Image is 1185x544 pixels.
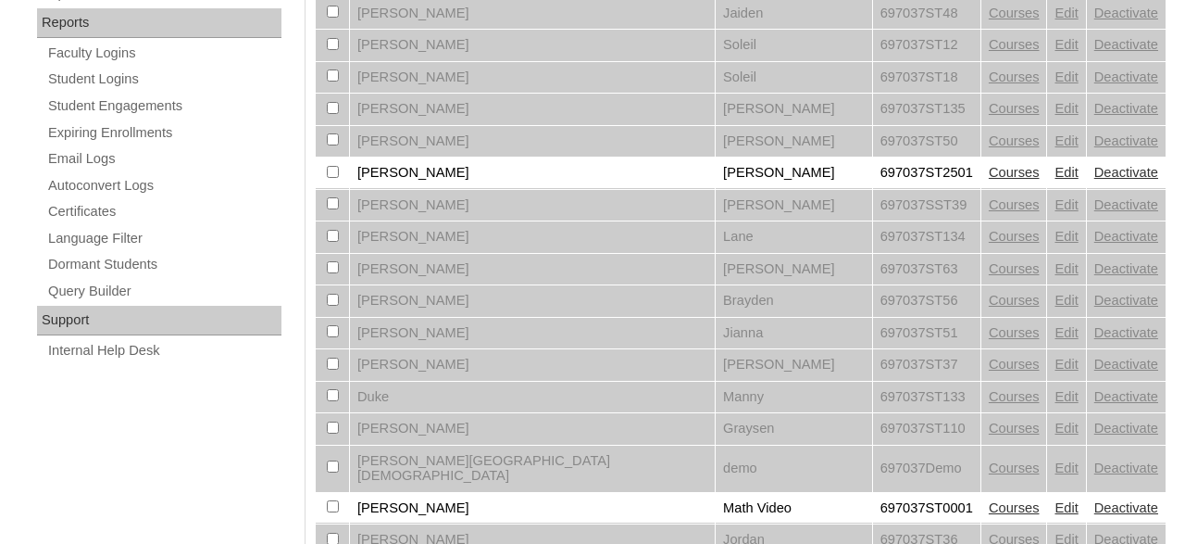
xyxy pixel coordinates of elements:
[1094,197,1158,212] a: Deactivate
[1054,421,1078,436] a: Edit
[1054,261,1078,276] a: Edit
[873,446,980,492] td: 697037Demo
[37,306,281,335] div: Support
[350,94,715,125] td: [PERSON_NAME]
[350,285,715,317] td: [PERSON_NAME]
[989,229,1040,244] a: Courses
[989,389,1040,404] a: Courses
[350,30,715,61] td: [PERSON_NAME]
[1054,389,1078,404] a: Edit
[716,221,872,253] td: Lane
[350,158,715,189] td: [PERSON_NAME]
[716,285,872,317] td: Brayden
[1054,325,1078,340] a: Edit
[1094,357,1158,372] a: Deactivate
[716,318,872,349] td: Jianna
[873,158,980,189] td: 697037ST2501
[1054,293,1078,308] a: Edit
[350,318,715,349] td: [PERSON_NAME]
[989,101,1040,116] a: Courses
[1094,70,1158,84] a: Deactivate
[873,30,980,61] td: 697037ST12
[873,413,980,445] td: 697037ST110
[716,446,872,492] td: demo
[350,62,715,94] td: [PERSON_NAME]
[1054,461,1078,475] a: Edit
[873,190,980,221] td: 697037SST39
[1094,6,1158,20] a: Deactivate
[1094,133,1158,148] a: Deactivate
[1054,165,1078,180] a: Edit
[1094,37,1158,52] a: Deactivate
[873,318,980,349] td: 697037ST51
[46,227,281,250] a: Language Filter
[1094,229,1158,244] a: Deactivate
[46,147,281,171] a: Email Logs
[1094,325,1158,340] a: Deactivate
[1054,70,1078,84] a: Edit
[989,37,1040,52] a: Courses
[989,500,1040,515] a: Courses
[873,349,980,381] td: 697037ST37
[1054,133,1078,148] a: Edit
[1094,101,1158,116] a: Deactivate
[46,121,281,145] a: Expiring Enrollments
[989,6,1040,20] a: Courses
[989,70,1040,84] a: Courses
[350,493,715,525] td: [PERSON_NAME]
[989,197,1040,212] a: Courses
[989,165,1040,180] a: Courses
[1094,421,1158,436] a: Deactivate
[716,30,872,61] td: Soleil
[716,126,872,158] td: [PERSON_NAME]
[989,325,1040,340] a: Courses
[46,200,281,223] a: Certificates
[1054,6,1078,20] a: Edit
[1094,165,1158,180] a: Deactivate
[716,94,872,125] td: [PERSON_NAME]
[989,293,1040,308] a: Courses
[1094,293,1158,308] a: Deactivate
[716,62,872,94] td: Soleil
[37,8,281,38] div: Reports
[1054,101,1078,116] a: Edit
[716,349,872,381] td: [PERSON_NAME]
[350,221,715,253] td: [PERSON_NAME]
[46,280,281,303] a: Query Builder
[989,357,1040,372] a: Courses
[989,461,1040,475] a: Courses
[350,190,715,221] td: [PERSON_NAME]
[716,254,872,285] td: [PERSON_NAME]
[989,421,1040,436] a: Courses
[1094,461,1158,475] a: Deactivate
[1094,261,1158,276] a: Deactivate
[716,190,872,221] td: [PERSON_NAME]
[1054,357,1078,372] a: Edit
[989,133,1040,148] a: Courses
[1054,500,1078,515] a: Edit
[1054,229,1078,244] a: Edit
[350,446,715,492] td: [PERSON_NAME][GEOGRAPHIC_DATA][DEMOGRAPHIC_DATA]
[46,68,281,91] a: Student Logins
[716,413,872,445] td: Graysen
[873,493,980,525] td: 697037ST0001
[1094,500,1158,515] a: Deactivate
[1094,389,1158,404] a: Deactivate
[46,253,281,276] a: Dormant Students
[716,382,872,413] td: Manny
[1054,197,1078,212] a: Edit
[46,174,281,197] a: Autoconvert Logs
[350,413,715,445] td: [PERSON_NAME]
[873,285,980,317] td: 697037ST56
[350,254,715,285] td: [PERSON_NAME]
[350,349,715,381] td: [PERSON_NAME]
[716,158,872,189] td: [PERSON_NAME]
[873,62,980,94] td: 697037ST18
[46,42,281,65] a: Faculty Logins
[350,126,715,158] td: [PERSON_NAME]
[716,493,872,525] td: Math Video
[46,339,281,362] a: Internal Help Desk
[350,382,715,413] td: Duke
[873,254,980,285] td: 697037ST63
[989,261,1040,276] a: Courses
